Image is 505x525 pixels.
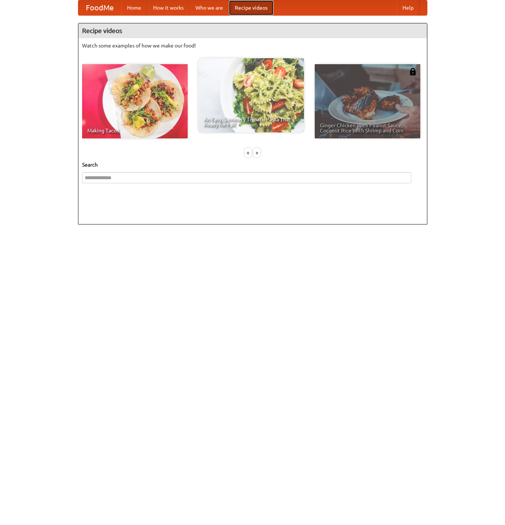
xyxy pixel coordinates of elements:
a: Who we are [190,0,229,15]
h4: Recipe videos [78,23,427,38]
a: Making Tacos [82,64,188,138]
div: » [253,148,260,157]
img: 483408.png [409,68,417,75]
div: « [245,148,252,157]
a: An Easy, Summery Tomato Pasta That's Ready for Fall [198,58,304,132]
span: An Easy, Summery Tomato Pasta That's Ready for Fall [204,117,299,127]
span: Making Tacos [87,128,182,133]
a: Home [121,0,147,15]
a: How it works [147,0,190,15]
a: Recipe videos [229,0,273,15]
a: Help [396,0,420,15]
h5: Search [82,161,423,168]
a: FoodMe [78,0,121,15]
p: Watch some examples of how we make our food! [82,42,423,49]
